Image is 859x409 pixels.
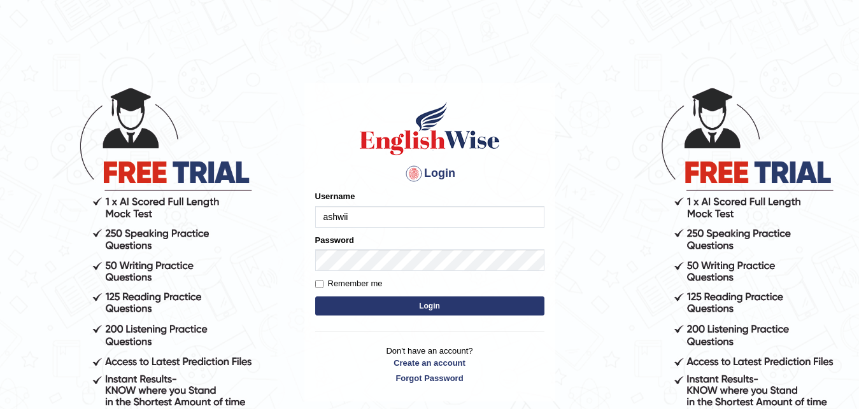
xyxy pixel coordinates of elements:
label: Remember me [315,277,383,290]
h4: Login [315,163,544,184]
label: Username [315,190,355,202]
input: Remember me [315,280,323,288]
img: Logo of English Wise sign in for intelligent practice with AI [357,100,502,157]
p: Don't have an account? [315,345,544,384]
a: Create an account [315,357,544,369]
a: Forgot Password [315,372,544,384]
label: Password [315,234,354,246]
button: Login [315,296,544,315]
